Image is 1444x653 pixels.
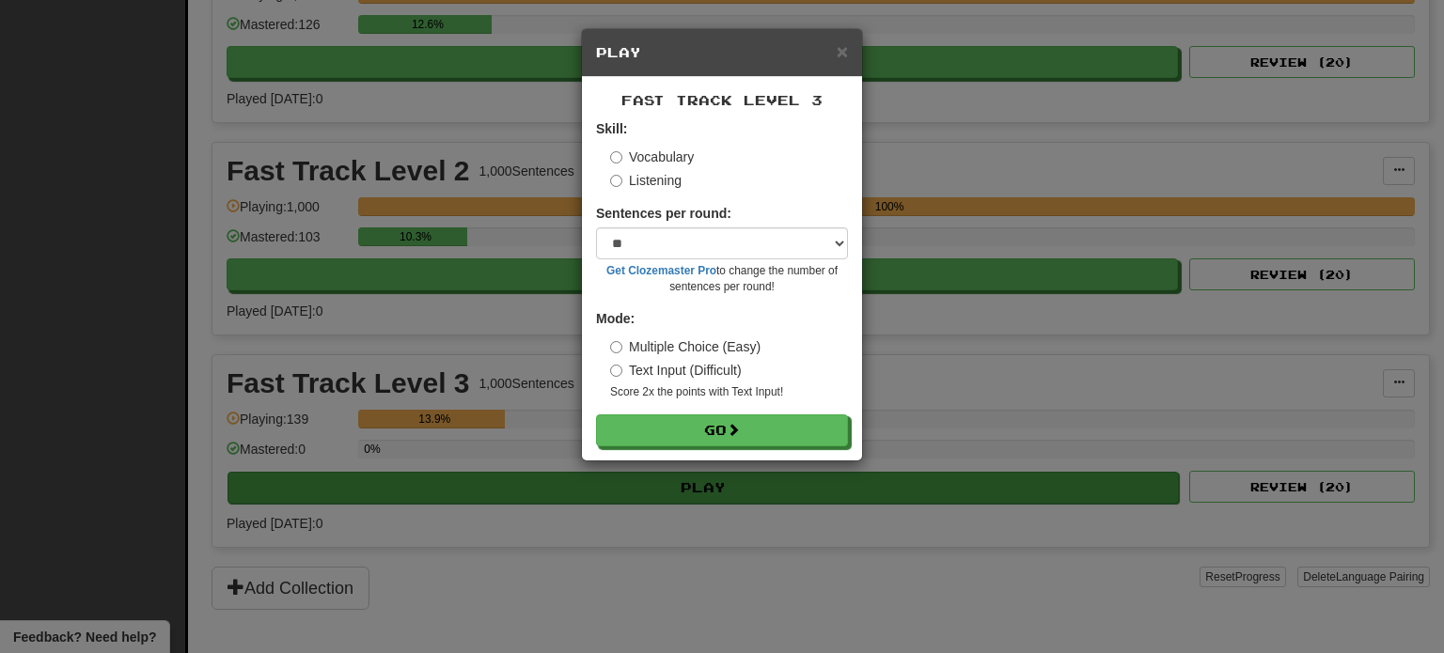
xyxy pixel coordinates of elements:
[596,414,848,446] button: Go
[606,264,716,277] a: Get Clozemaster Pro
[610,337,761,356] label: Multiple Choice (Easy)
[837,41,848,61] button: Close
[610,361,742,380] label: Text Input (Difficult)
[610,175,622,187] input: Listening
[610,151,622,163] input: Vocabulary
[610,384,848,400] small: Score 2x the points with Text Input !
[610,171,682,190] label: Listening
[621,92,823,108] span: Fast Track Level 3
[596,204,731,223] label: Sentences per round:
[596,311,635,326] strong: Mode:
[837,40,848,62] span: ×
[596,263,848,295] small: to change the number of sentences per round!
[610,148,694,166] label: Vocabulary
[596,43,848,62] h5: Play
[610,341,622,353] input: Multiple Choice (Easy)
[596,121,627,136] strong: Skill:
[610,365,622,377] input: Text Input (Difficult)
